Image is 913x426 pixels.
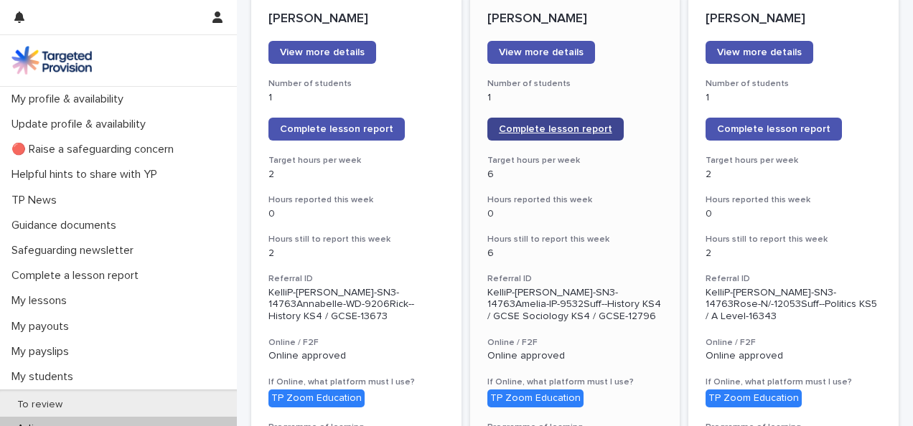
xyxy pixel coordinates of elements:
h3: Referral ID [487,273,663,285]
a: Complete lesson report [268,118,405,141]
h3: Online / F2F [487,337,663,349]
a: Complete lesson report [487,118,624,141]
div: TP Zoom Education [706,389,802,407]
h3: Online / F2F [268,337,444,349]
span: View more details [280,47,365,57]
p: 2 [268,247,444,260]
p: 1 [706,92,881,104]
p: 2 [706,247,881,260]
p: 0 [706,208,881,220]
img: M5nRWzHhSzIhMunXDL62 [11,46,92,75]
a: View more details [487,41,595,64]
span: View more details [499,47,584,57]
a: View more details [706,41,813,64]
span: View more details [717,47,802,57]
span: Complete lesson report [499,124,612,134]
p: Helpful hints to share with YP [6,168,169,181]
h3: Hours reported this week [706,194,881,206]
a: View more details [268,41,376,64]
h3: If Online, what platform must I use? [706,377,881,388]
h3: Online / F2F [706,337,881,349]
p: My payslips [6,345,80,359]
h3: Target hours per week [706,155,881,166]
p: Update profile & availability [6,118,157,131]
p: 🔴 Raise a safeguarding concern [6,143,185,156]
h3: Target hours per week [268,155,444,166]
p: Online approved [706,350,881,362]
h3: Hours reported this week [268,194,444,206]
p: 0 [268,208,444,220]
p: Safeguarding newsletter [6,244,145,257]
p: My profile & availability [6,93,135,106]
p: KelliP-[PERSON_NAME]-SN3-14763Annabelle-WD-9206Rick--History KS4 / GCSE-13673 [268,287,444,323]
h3: Number of students [487,78,663,90]
p: My lessons [6,294,78,308]
span: Complete lesson report [717,124,830,134]
h3: Hours reported this week [487,194,663,206]
p: 0 [487,208,663,220]
p: Complete a lesson report [6,269,150,283]
h3: If Online, what platform must I use? [268,377,444,388]
p: My students [6,370,85,384]
span: Complete lesson report [280,124,393,134]
p: 2 [706,169,881,181]
h3: Referral ID [706,273,881,285]
div: TP Zoom Education [487,389,584,407]
p: To review [6,399,74,411]
a: Complete lesson report [706,118,842,141]
p: 6 [487,169,663,181]
p: Guidance documents [6,219,128,232]
p: Online approved [268,350,444,362]
p: My payouts [6,320,80,333]
p: [PERSON_NAME] [487,11,663,27]
h3: Target hours per week [487,155,663,166]
h3: If Online, what platform must I use? [487,377,663,388]
p: 6 [487,247,663,260]
h3: Number of students [706,78,881,90]
h3: Number of students [268,78,444,90]
p: [PERSON_NAME] [706,11,881,27]
p: Online approved [487,350,663,362]
h3: Hours still to report this week [706,234,881,245]
p: 1 [487,92,663,104]
p: 2 [268,169,444,181]
p: [PERSON_NAME] [268,11,444,27]
p: 1 [268,92,444,104]
h3: Hours still to report this week [487,234,663,245]
p: KelliP-[PERSON_NAME]-SN3-14763Amelia-IP-9532Suff--History KS4 / GCSE Sociology KS4 / GCSE-12796 [487,287,663,323]
h3: Referral ID [268,273,444,285]
p: TP News [6,194,68,207]
h3: Hours still to report this week [268,234,444,245]
div: TP Zoom Education [268,389,365,407]
p: KelliP-[PERSON_NAME]-SN3-14763Rose-N/-12053Suff--Politics KS5 / A Level-16343 [706,287,881,323]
